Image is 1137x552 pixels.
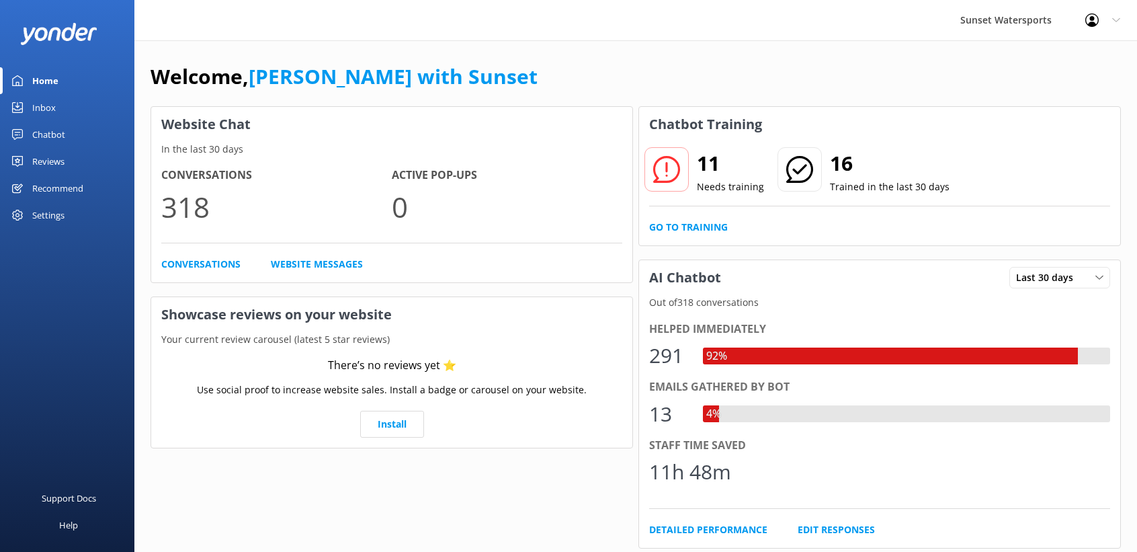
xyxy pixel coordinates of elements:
div: Staff time saved [649,437,1110,455]
div: Help [59,512,78,539]
img: yonder-white-logo.png [20,23,97,45]
div: 13 [649,398,689,430]
div: Chatbot [32,121,65,148]
a: Edit Responses [798,522,875,537]
div: Emails gathered by bot [649,379,1110,396]
div: Recommend [32,175,83,202]
h2: 11 [697,147,764,180]
div: Reviews [32,148,65,175]
a: [PERSON_NAME] with Sunset [249,63,538,90]
p: Out of 318 conversations [639,295,1120,310]
h3: AI Chatbot [639,260,731,295]
div: There’s no reviews yet ⭐ [328,357,456,374]
p: Needs training [697,180,764,194]
div: Inbox [32,94,56,121]
a: Conversations [161,257,241,272]
div: Home [32,67,58,94]
a: Website Messages [271,257,363,272]
h3: Chatbot Training [639,107,772,142]
div: Support Docs [42,485,96,512]
span: Last 30 days [1016,270,1081,285]
p: 318 [161,184,392,229]
div: 11h 48m [649,456,731,488]
p: Trained in the last 30 days [830,180,950,194]
p: Your current review carousel (latest 5 star reviews) [151,332,632,347]
div: 4% [703,405,724,423]
div: 92% [703,348,730,365]
a: Go to Training [649,220,728,235]
h1: Welcome, [151,61,538,93]
div: 291 [649,340,689,372]
h2: 16 [830,147,950,180]
div: Settings [32,202,65,229]
h4: Active Pop-ups [392,167,622,184]
p: In the last 30 days [151,142,632,157]
a: Detailed Performance [649,522,767,537]
h3: Website Chat [151,107,632,142]
div: Helped immediately [649,321,1110,338]
a: Install [360,411,424,438]
h3: Showcase reviews on your website [151,297,632,332]
h4: Conversations [161,167,392,184]
p: Use social proof to increase website sales. Install a badge or carousel on your website. [197,383,587,397]
p: 0 [392,184,622,229]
